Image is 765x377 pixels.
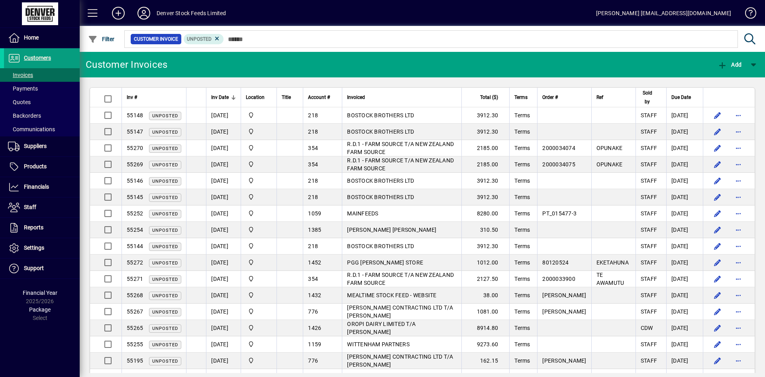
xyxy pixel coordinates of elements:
span: Title [282,93,291,102]
span: [PERSON_NAME] CONTRACTING LTD T/A [PERSON_NAME] [347,353,453,368]
span: DENVER STOCKFEEDS LTD [246,225,272,234]
span: R.D.1 - FARM SOURCE T/A NEW ZEALAND FARM SOURCE [347,157,454,172]
span: 55147 [127,128,143,135]
td: 1081.00 [461,304,509,320]
span: Unposted [152,195,178,200]
button: Edit [711,354,724,367]
td: [DATE] [666,353,703,369]
span: 55269 [127,161,143,168]
span: STAFF [641,210,657,217]
span: Unposted [152,228,178,233]
button: Edit [711,174,724,187]
td: [DATE] [206,156,241,173]
span: Unposted [152,211,178,217]
a: Invoices [4,68,80,82]
td: 3912.30 [461,124,509,140]
td: [DATE] [666,222,703,238]
a: Reports [4,218,80,238]
td: 3912.30 [461,238,509,255]
span: Terms [514,210,530,217]
button: More options [732,338,745,351]
span: Invoices [8,72,33,78]
span: MAINFEEDS [347,210,378,217]
span: TE AWAMUTU [596,272,624,286]
span: STAFF [641,292,657,298]
td: [DATE] [206,173,241,189]
span: Terms [514,128,530,135]
button: More options [732,174,745,187]
span: Unposted [187,36,212,42]
span: Terms [514,194,530,200]
span: DENVER STOCKFEEDS LTD [246,160,272,169]
span: [PERSON_NAME] [PERSON_NAME] [347,227,436,233]
span: Terms [514,276,530,282]
span: DENVER STOCKFEEDS LTD [246,258,272,267]
span: Location [246,93,265,102]
button: More options [732,207,745,220]
span: Sold by [641,89,654,106]
td: 38.00 [461,287,509,304]
span: Financials [24,184,49,190]
button: Add [106,6,131,20]
span: [PERSON_NAME] CONTRACTING LTD T/A [PERSON_NAME] [347,304,453,319]
span: Terms [514,227,530,233]
span: STAFF [641,178,657,184]
span: 354 [308,276,318,282]
button: Edit [711,109,724,122]
button: Edit [711,256,724,269]
a: Support [4,259,80,278]
button: More options [732,191,745,203]
span: 354 [308,161,318,168]
span: Suppliers [24,143,47,149]
td: [DATE] [206,353,241,369]
td: [DATE] [666,140,703,156]
td: [DATE] [206,320,241,336]
span: 55148 [127,112,143,118]
span: Staff [24,204,36,210]
td: [DATE] [206,124,241,140]
span: Customer Invoice [134,35,178,43]
button: Edit [711,272,724,285]
button: Filter [86,32,117,46]
span: OPUNAKE [596,161,623,168]
td: [DATE] [666,156,703,173]
td: [DATE] [666,189,703,205]
button: More options [732,256,745,269]
span: 55195 [127,357,143,364]
a: Home [4,28,80,48]
span: 1159 [308,341,321,347]
span: Customers [24,55,51,61]
span: BOSTOCK BROTHERS LTD [347,178,414,184]
button: Edit [711,240,724,253]
span: Terms [514,325,530,331]
span: 1432 [308,292,321,298]
span: R.D.1 - FARM SOURCE T/A NEW ZEALAND FARM SOURCE [347,272,454,286]
button: More options [732,158,745,171]
span: Terms [514,308,530,315]
span: Unposted [152,326,178,331]
td: [DATE] [206,222,241,238]
span: DENVER STOCKFEEDS LTD [246,356,272,365]
span: BOSTOCK BROTHERS LTD [347,128,414,135]
td: [DATE] [666,320,703,336]
button: More options [732,142,745,154]
span: EKETAHUNA [596,259,629,266]
span: STAFF [641,161,657,168]
td: 2185.00 [461,140,509,156]
td: [DATE] [206,287,241,304]
span: BOSTOCK BROTHERS LTD [347,243,414,249]
span: OPUNAKE [596,145,623,151]
a: Products [4,157,80,177]
span: Invoiced [347,93,365,102]
span: 55271 [127,276,143,282]
a: Staff [4,197,80,217]
button: Edit [711,142,724,154]
span: 55255 [127,341,143,347]
button: More options [732,354,745,367]
div: Order # [542,93,586,102]
td: [DATE] [206,255,241,271]
span: Terms [514,243,530,249]
td: 1012.00 [461,255,509,271]
td: [DATE] [206,336,241,353]
span: Financial Year [23,290,57,296]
